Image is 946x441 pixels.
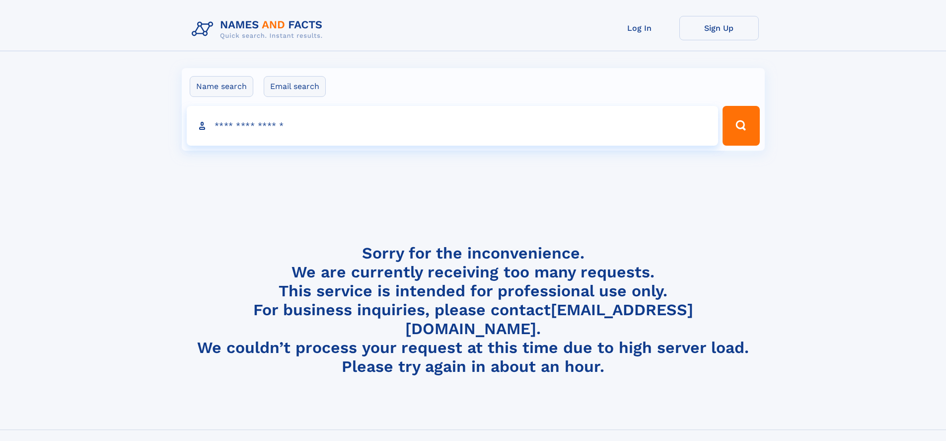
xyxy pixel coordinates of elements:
[188,16,331,43] img: Logo Names and Facts
[405,300,693,338] a: [EMAIL_ADDRESS][DOMAIN_NAME]
[600,16,679,40] a: Log In
[264,76,326,97] label: Email search
[723,106,759,146] button: Search Button
[679,16,759,40] a: Sign Up
[188,244,759,376] h4: Sorry for the inconvenience. We are currently receiving too many requests. This service is intend...
[190,76,253,97] label: Name search
[187,106,719,146] input: search input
